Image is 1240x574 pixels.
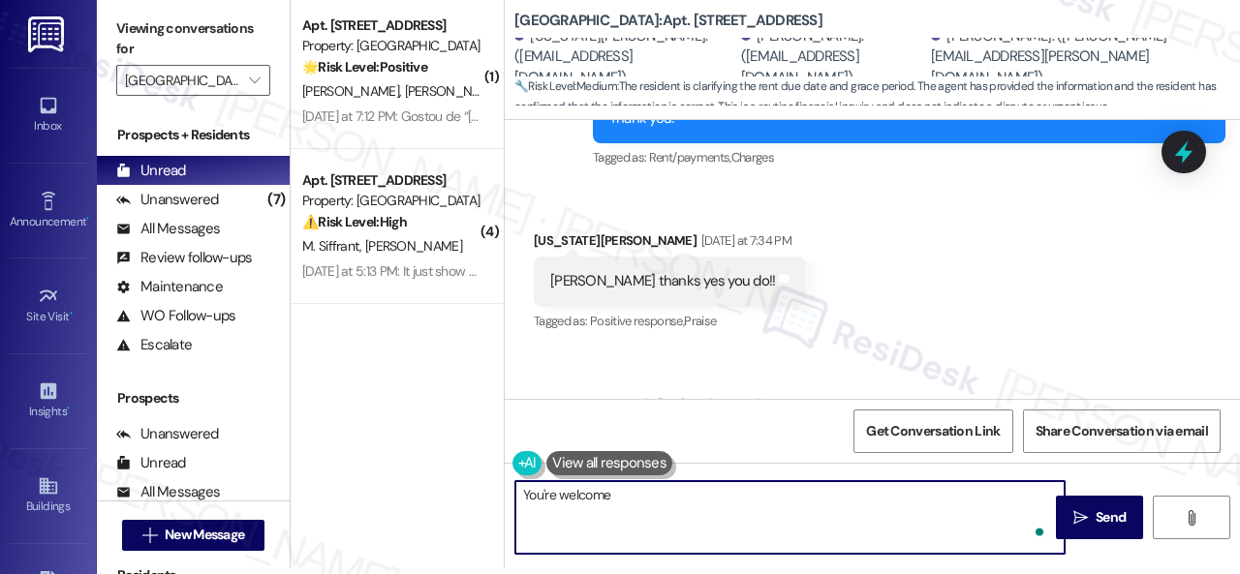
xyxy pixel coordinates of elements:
[1056,496,1143,539] button: Send
[302,15,481,36] div: Apt. [STREET_ADDRESS]
[165,525,244,545] span: New Message
[97,388,290,408] div: Prospects
[10,469,87,522] a: Buildings
[116,306,235,326] div: WO Follow-ups
[302,36,481,56] div: Property: [GEOGRAPHIC_DATA]
[365,237,462,255] span: [PERSON_NAME]
[142,528,157,543] i: 
[302,82,405,100] span: [PERSON_NAME]
[302,262,649,280] div: [DATE] at 5:13 PM: It just show up recently couple days ago 🤔
[1096,507,1126,528] span: Send
[515,481,1065,554] textarea: To enrich screen reader interactions, please activate Accessibility in Grammarly extension settings
[67,402,70,415] span: •
[866,421,1000,441] span: Get Conversation Link
[684,313,716,329] span: Praise
[1036,421,1208,441] span: Share Conversation via email
[116,482,220,502] div: All Messages
[405,82,502,100] span: [PERSON_NAME]
[302,191,481,211] div: Property: [GEOGRAPHIC_DATA]
[10,280,87,332] a: Site Visit •
[116,277,223,297] div: Maintenance
[931,26,1225,88] div: [PERSON_NAME]. ([PERSON_NAME][EMAIL_ADDRESS][PERSON_NAME][DOMAIN_NAME])
[122,520,265,551] button: New Message
[70,307,73,320] span: •
[302,237,365,255] span: M. Siffrant
[302,213,407,230] strong: ⚠️ Risk Level: High
[745,393,786,413] div: 1:31 AM
[534,230,806,257] div: [US_STATE][PERSON_NAME]
[514,11,822,31] b: [GEOGRAPHIC_DATA]: Apt. [STREET_ADDRESS]
[1023,409,1221,453] button: Share Conversation via email
[249,73,260,88] i: 
[86,212,89,226] span: •
[641,393,745,413] div: Collections Status
[125,65,239,96] input: All communities
[741,26,926,88] div: [PERSON_NAME]. ([EMAIL_ADDRESS][DOMAIN_NAME])
[116,14,270,65] label: Viewing conversations for
[116,453,186,473] div: Unread
[1073,510,1088,526] i: 
[116,424,219,444] div: Unanswered
[263,185,290,215] div: (7)
[302,58,427,76] strong: 🌟 Risk Level: Positive
[514,78,617,94] strong: 🔧 Risk Level: Medium
[28,16,68,52] img: ResiDesk Logo
[1184,510,1198,526] i: 
[116,219,220,239] div: All Messages
[116,161,186,181] div: Unread
[853,409,1012,453] button: Get Conversation Link
[534,307,806,335] div: Tagged as:
[697,230,791,251] div: [DATE] at 7:34 PM
[116,248,252,268] div: Review follow-ups
[97,125,290,145] div: Prospects + Residents
[116,335,192,355] div: Escalate
[649,149,731,166] span: Rent/payments ,
[514,76,1240,118] span: : The resident is clarifying the rent due date and grace period. The agent has provided the infor...
[593,143,1225,171] div: Tagged as:
[550,271,775,291] div: [PERSON_NAME] thanks yes you do!!
[590,313,684,329] span: Positive response ,
[731,149,774,166] span: Charges
[116,190,219,210] div: Unanswered
[10,89,87,141] a: Inbox
[302,170,481,191] div: Apt. [STREET_ADDRESS]
[514,26,736,88] div: [US_STATE][PERSON_NAME]. ([EMAIL_ADDRESS][DOMAIN_NAME])
[10,375,87,427] a: Insights •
